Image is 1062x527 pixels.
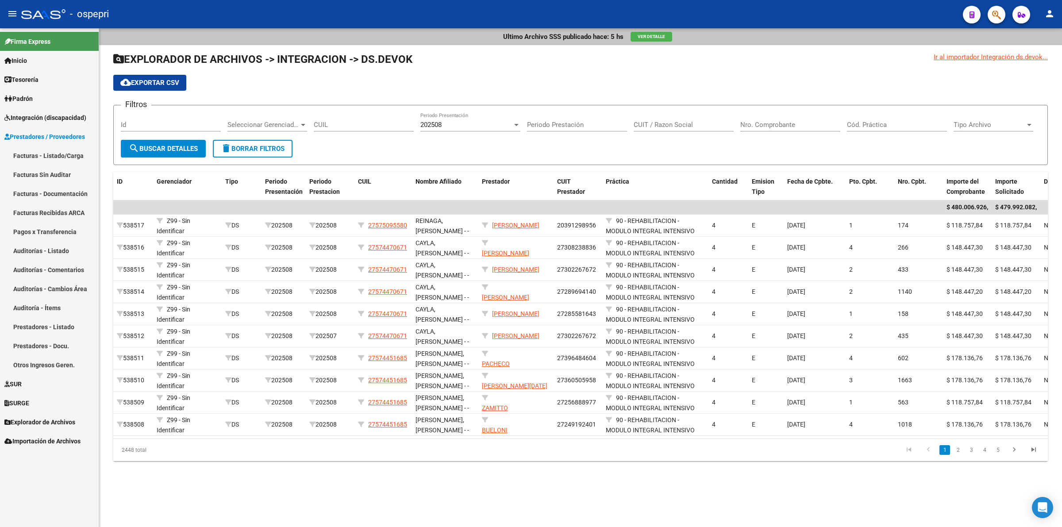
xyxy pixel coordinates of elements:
span: 27302267672 [557,266,596,273]
span: E [752,244,755,251]
datatable-header-cell: Cantidad [708,172,748,201]
span: Padrón [4,94,33,104]
button: Ver Detalle [631,32,672,42]
datatable-header-cell: CUIL [354,172,412,201]
div: 538517 [117,220,150,231]
datatable-header-cell: Nombre Afiliado [412,172,478,201]
div: 202507 [309,331,351,341]
span: 1 [849,222,853,229]
div: 202508 [265,220,302,231]
div: 2448 total [113,439,299,461]
span: 1 [849,310,853,317]
span: $ 148.447,30 [995,244,1031,251]
span: $ 178.136,76 [947,421,983,428]
span: E [752,354,755,362]
span: Fecha de Cpbte. [787,178,833,185]
a: 1 [939,445,950,455]
span: CAYLA, [PERSON_NAME] - - [416,262,469,279]
div: 202508 [265,242,302,253]
span: 4 [712,310,716,317]
span: $ 480.006.926,97 [947,204,995,211]
span: $ 178.136,76 [947,354,983,362]
span: ZAMITTO [PERSON_NAME] [482,404,529,422]
span: [DATE] [787,399,805,406]
a: go to next page [1006,445,1023,455]
span: $ 118.757,84 [947,222,983,229]
span: 27396484604 [557,354,596,362]
datatable-header-cell: Importe del Comprobante [943,172,992,201]
span: 2 [849,332,853,339]
span: Integración (discapacidad) [4,113,86,123]
span: E [752,288,755,295]
li: page 4 [978,442,991,458]
span: $ 148.447,30 [947,310,983,317]
span: N [1044,399,1048,406]
span: Z99 - Sin Identificar [157,262,190,279]
span: 435 [898,332,908,339]
span: $ 148.447,30 [995,266,1031,273]
span: 27574470671 [368,244,407,251]
div: 202508 [265,265,302,275]
span: Prestador [482,178,510,185]
span: 90 - REHABILITACION - MODULO INTEGRAL INTENSIVO (SEMANAL) [606,328,695,355]
span: $ 148.447,30 [995,332,1031,339]
span: 4 [712,332,716,339]
span: 27289694140 [557,288,596,295]
span: 90 - REHABILITACION - MODULO INTEGRAL INTENSIVO (SEMANAL) [606,217,695,245]
span: 2 [849,266,853,273]
span: - ospepri [70,4,109,24]
div: DS [225,265,258,275]
div: DS [225,287,258,297]
span: [DATE] [787,266,805,273]
span: Z99 - Sin Identificar [157,394,190,412]
span: Nombre Afiliado [416,178,462,185]
datatable-header-cell: Emision Tipo [748,172,784,201]
span: $ 118.757,84 [947,399,983,406]
span: Importe Solicitado [995,178,1024,195]
a: 5 [993,445,1003,455]
span: E [752,310,755,317]
span: [DATE] [787,310,805,317]
span: $ 118.757,84 [995,222,1031,229]
span: $ 148.447,30 [947,332,983,339]
span: Z99 - Sin Identificar [157,217,190,235]
span: 602 [898,354,908,362]
span: CUIT Prestador [557,178,585,195]
span: 1663 [898,377,912,384]
span: 4 [849,354,853,362]
span: BUELONI [PERSON_NAME] [482,427,529,444]
span: Gerenciador [157,178,192,185]
span: [PERSON_NAME][DATE] [482,382,547,389]
span: 90 - REHABILITACION - MODULO INTEGRAL INTENSIVO (SEMANAL) [606,306,695,333]
span: 4 [849,244,853,251]
span: 90 - REHABILITACION - MODULO INTEGRAL INTENSIVO (SEMANAL) [606,416,695,444]
span: 27302267672 [557,332,596,339]
span: [PERSON_NAME][US_STATE] [482,250,529,267]
span: Ver Detalle [638,34,665,39]
span: Buscar Detalles [129,145,198,153]
span: 4 [712,421,716,428]
div: 202508 [309,397,351,408]
div: DS [225,220,258,231]
span: 27574451685 [368,377,407,384]
span: $ 479.992.082,25 [995,204,1044,211]
div: 538516 [117,242,150,253]
span: 158 [898,310,908,317]
span: 4 [712,354,716,362]
span: [PERSON_NAME] [PERSON_NAME] [482,294,529,311]
div: 202508 [265,375,302,385]
datatable-header-cell: Periodo Prestacion [306,172,354,201]
span: CAYLA, [PERSON_NAME] - - [416,306,469,323]
span: 4 [712,399,716,406]
datatable-header-cell: Tipo [222,172,262,201]
span: Borrar Filtros [221,145,285,153]
span: EXPLORADOR DE ARCHIVOS -> INTEGRACION -> DS.DEVOK [113,53,412,65]
span: 4 [712,266,716,273]
span: 90 - REHABILITACION - MODULO INTEGRAL INTENSIVO (SEMANAL) [606,239,695,267]
span: $ 118.757,84 [995,399,1031,406]
span: Emision Tipo [752,178,774,195]
span: [DATE] [787,354,805,362]
span: $ 148.447,30 [947,244,983,251]
datatable-header-cell: Pto. Cpbt. [846,172,894,201]
span: [PERSON_NAME], [PERSON_NAME] - - [416,350,469,367]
